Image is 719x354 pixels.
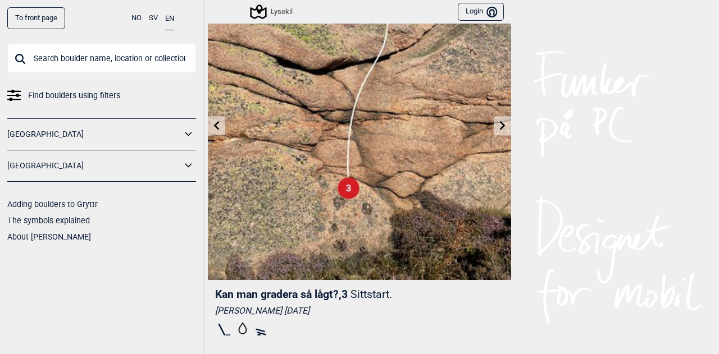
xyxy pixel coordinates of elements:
[7,200,98,209] a: Adding boulders to Gryttr
[7,44,196,73] input: Search boulder name, location or collection
[215,305,504,316] div: [PERSON_NAME] [DATE]
[165,7,174,30] button: EN
[149,7,158,29] button: SV
[458,3,504,21] button: Login
[7,216,90,225] a: The symbols explained
[215,288,348,301] span: Kan man gradera så lågt? , 3
[28,88,120,104] span: Find boulders using filters
[131,7,142,29] button: NO
[7,232,91,241] a: About [PERSON_NAME]
[252,5,293,19] div: Lysekil
[7,88,196,104] a: Find boulders using filters
[351,288,392,301] p: Sittstart.
[7,126,181,142] a: [GEOGRAPHIC_DATA]
[7,158,181,174] a: [GEOGRAPHIC_DATA]
[7,7,65,29] a: To front page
